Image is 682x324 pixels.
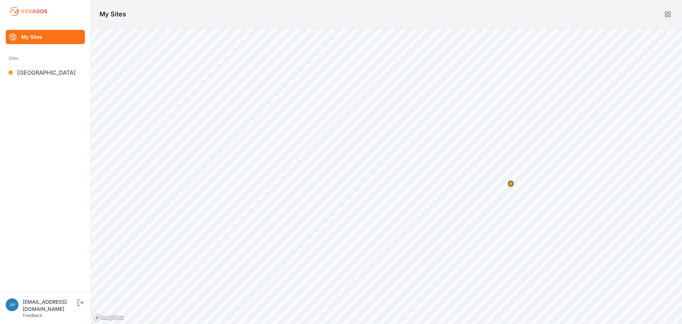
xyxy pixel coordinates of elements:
[9,6,48,17] img: Nevados
[504,176,518,191] div: Map marker
[6,30,85,44] a: My Sites
[6,298,18,311] img: jhaberkorn@invenergy.com
[99,9,126,19] h1: My Sites
[23,298,76,313] div: [EMAIL_ADDRESS][DOMAIN_NAME]
[9,54,82,63] div: Sites
[23,313,43,318] a: Feedback
[93,314,124,322] a: Mapbox logo
[91,28,682,324] canvas: Map
[6,65,85,80] a: [GEOGRAPHIC_DATA]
